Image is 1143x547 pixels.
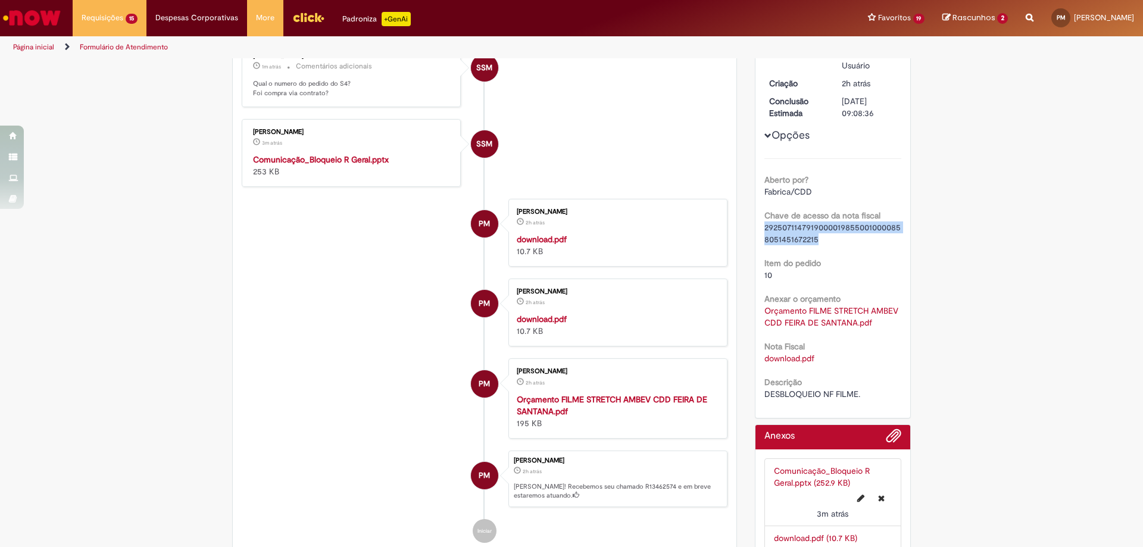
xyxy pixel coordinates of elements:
[253,154,389,165] a: Comunicação_Bloqueio R Geral.pptx
[256,12,274,24] span: More
[517,314,567,324] a: download.pdf
[1,6,63,30] img: ServiceNow
[913,14,925,24] span: 19
[476,54,492,82] span: SSM
[517,394,707,417] a: Orçamento FILME STRETCH AMBEV CDD FEIRA DE SANTANA.pdf
[817,508,848,519] span: 3m atrás
[850,489,872,508] button: Editar nome de arquivo Comunicação_Bloqueio R Geral.pptx
[514,457,721,464] div: [PERSON_NAME]
[82,12,123,24] span: Requisições
[471,290,498,317] div: Paula Camille Azevedo Martins
[253,129,451,136] div: [PERSON_NAME]
[517,233,715,257] div: 10.7 KB
[764,293,841,304] b: Anexar o orçamento
[952,12,995,23] span: Rascunhos
[1057,14,1066,21] span: PM
[523,468,542,475] span: 2h atrás
[476,130,492,158] span: SSM
[878,12,911,24] span: Favoritos
[479,289,490,318] span: PM
[526,299,545,306] time: 29/08/2025 14:08:20
[155,12,238,24] span: Despesas Corporativas
[479,370,490,398] span: PM
[842,78,870,89] span: 2h atrás
[479,210,490,238] span: PM
[514,482,721,501] p: [PERSON_NAME]! Recebemos seu chamado R13462574 e em breve estaremos atuando.
[517,208,715,215] div: [PERSON_NAME]
[517,234,567,245] a: download.pdf
[764,353,814,364] a: Download de download.pdf
[471,370,498,398] div: Paula Camille Azevedo Martins
[526,379,545,386] span: 2h atrás
[774,465,870,488] a: Comunicação_Bloqueio R Geral.pptx (252.9 KB)
[471,54,498,82] div: Siumara Santos Moura
[764,210,880,221] b: Chave de acesso da nota fiscal
[764,341,805,352] b: Nota Fiscal
[764,270,772,280] span: 10
[764,186,812,197] span: Fabrica/CDD
[526,299,545,306] span: 2h atrás
[526,219,545,226] time: 29/08/2025 14:08:32
[253,154,451,177] div: 253 KB
[126,14,138,24] span: 15
[471,462,498,489] div: Paula Camille Azevedo Martins
[13,42,54,52] a: Página inicial
[523,468,542,475] time: 29/08/2025 14:08:33
[262,63,281,70] span: 1m atrás
[262,139,282,146] span: 3m atrás
[296,61,372,71] small: Comentários adicionais
[842,48,897,71] div: Pendente Usuário
[760,95,833,119] dt: Conclusão Estimada
[479,461,490,490] span: PM
[517,393,715,429] div: 195 KB
[382,12,411,26] p: +GenAi
[764,377,802,387] b: Descrição
[871,489,892,508] button: Excluir Comunicação_Bloqueio R Geral.pptx
[517,313,715,337] div: 10.7 KB
[842,77,897,89] div: 29/08/2025 14:08:33
[253,79,451,98] p: Qual o numero do pedido do S4? Foi compra via contrato?
[886,428,901,449] button: Adicionar anexos
[471,130,498,158] div: Siumara Santos Moura
[517,288,715,295] div: [PERSON_NAME]
[842,78,870,89] time: 29/08/2025 14:08:33
[242,451,727,508] li: Paula Camille Azevedo Martins
[764,222,901,245] span: 29250711479190000198550010000858051451672215
[80,42,168,52] a: Formulário de Atendimento
[774,533,857,543] a: download.pdf (10.7 KB)
[764,258,821,268] b: Item do pedido
[262,139,282,146] time: 29/08/2025 16:18:21
[764,305,901,328] a: Download de Orçamento FILME STRETCH AMBEV CDD FEIRA DE SANTANA.pdf
[842,95,897,119] div: [DATE] 09:08:36
[764,431,795,442] h2: Anexos
[526,379,545,386] time: 29/08/2025 14:07:32
[942,12,1008,24] a: Rascunhos
[817,508,848,519] time: 29/08/2025 16:18:21
[342,12,411,26] div: Padroniza
[292,8,324,26] img: click_logo_yellow_360x200.png
[764,389,860,399] span: DESBLOQUEIO NF FILME.
[262,63,281,70] time: 29/08/2025 16:19:53
[9,36,753,58] ul: Trilhas de página
[526,219,545,226] span: 2h atrás
[517,368,715,375] div: [PERSON_NAME]
[471,210,498,237] div: Paula Camille Azevedo Martins
[760,77,833,89] dt: Criação
[1074,12,1134,23] span: [PERSON_NAME]
[997,13,1008,24] span: 2
[764,174,808,185] b: Aberto por?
